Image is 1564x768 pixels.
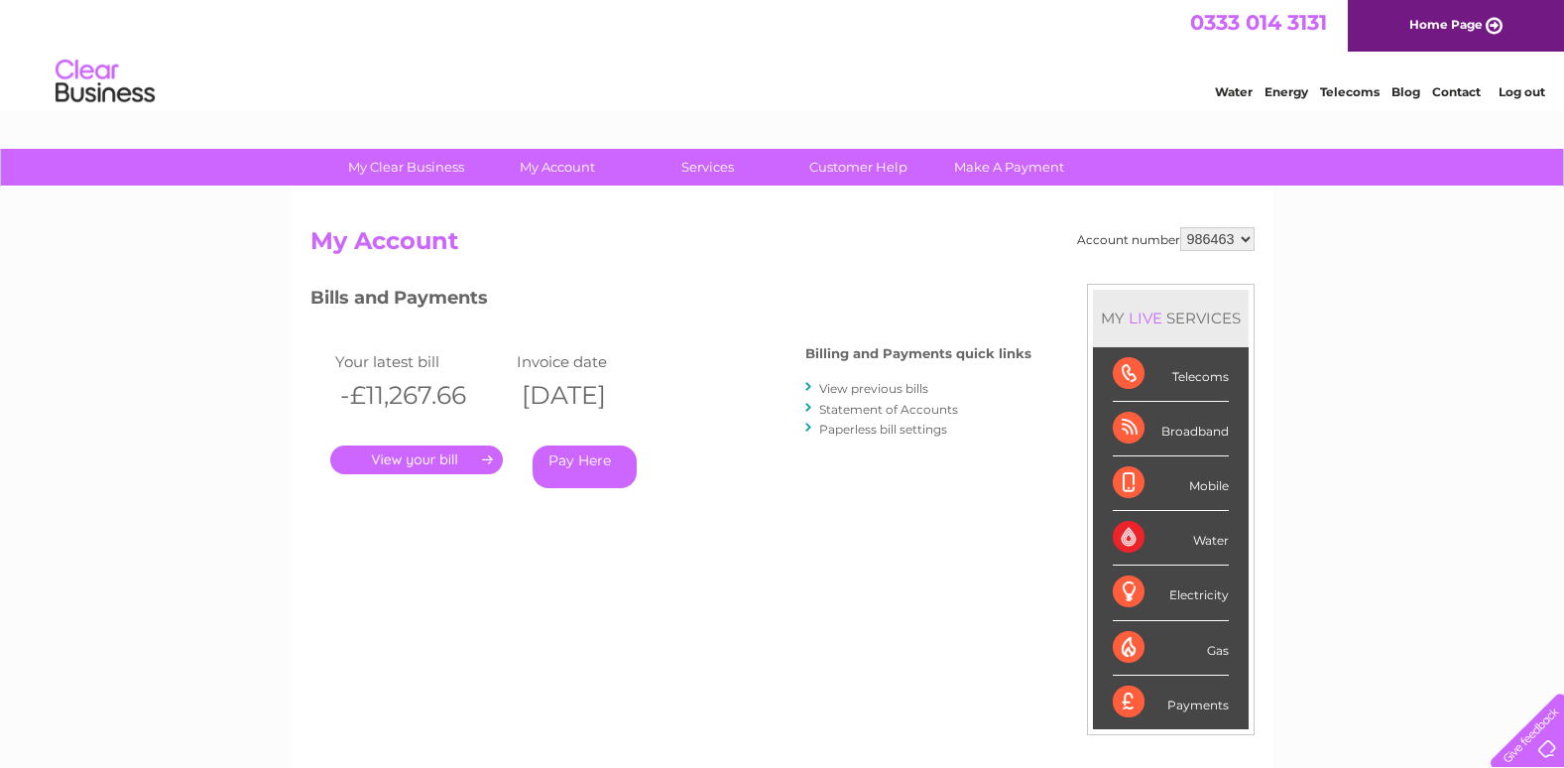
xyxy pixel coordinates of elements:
[1113,402,1229,456] div: Broadband
[1113,456,1229,511] div: Mobile
[1215,84,1253,99] a: Water
[1077,227,1255,251] div: Account number
[1113,511,1229,566] div: Water
[55,52,156,112] img: logo.png
[310,284,1031,319] h3: Bills and Payments
[626,149,789,186] a: Services
[1093,290,1249,346] div: MY SERVICES
[927,149,1091,186] a: Make A Payment
[819,381,928,396] a: View previous bills
[512,375,694,416] th: [DATE]
[1190,10,1327,35] a: 0333 014 3131
[324,149,488,186] a: My Clear Business
[330,375,513,416] th: -£11,267.66
[310,227,1255,265] h2: My Account
[314,11,1252,96] div: Clear Business is a trading name of Verastar Limited (registered in [GEOGRAPHIC_DATA] No. 3667643...
[1391,84,1420,99] a: Blog
[1113,347,1229,402] div: Telecoms
[1125,309,1166,327] div: LIVE
[819,402,958,417] a: Statement of Accounts
[330,348,513,375] td: Your latest bill
[1113,566,1229,620] div: Electricity
[1113,676,1229,729] div: Payments
[512,348,694,375] td: Invoice date
[533,446,637,488] a: Pay Here
[1499,84,1545,99] a: Log out
[1113,621,1229,676] div: Gas
[1432,84,1481,99] a: Contact
[777,149,940,186] a: Customer Help
[1264,84,1308,99] a: Energy
[475,149,639,186] a: My Account
[330,446,503,474] a: .
[819,422,947,437] a: Paperless bill settings
[805,346,1031,361] h4: Billing and Payments quick links
[1320,84,1380,99] a: Telecoms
